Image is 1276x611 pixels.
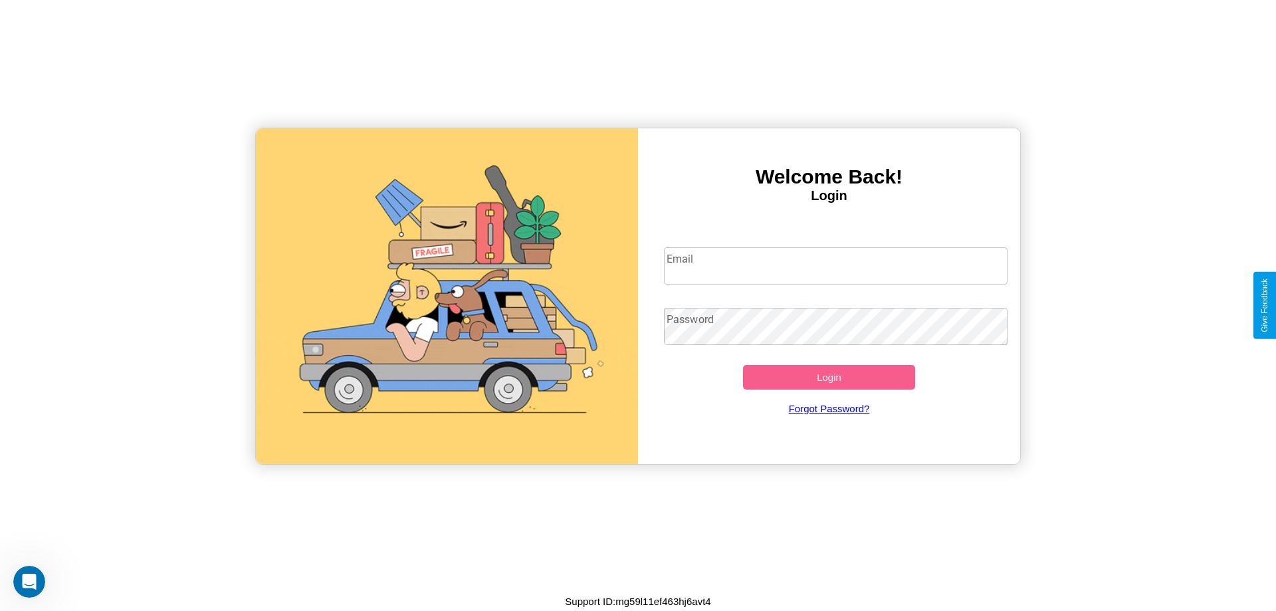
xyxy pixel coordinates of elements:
[1260,279,1269,332] div: Give Feedback
[13,566,45,598] iframe: Intercom live chat
[657,390,1002,428] a: Forgot Password?
[565,592,710,610] p: Support ID: mg59l11ef463hj6avt4
[743,365,915,390] button: Login
[256,128,638,464] img: gif
[638,166,1020,188] h3: Welcome Back!
[638,188,1020,203] h4: Login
